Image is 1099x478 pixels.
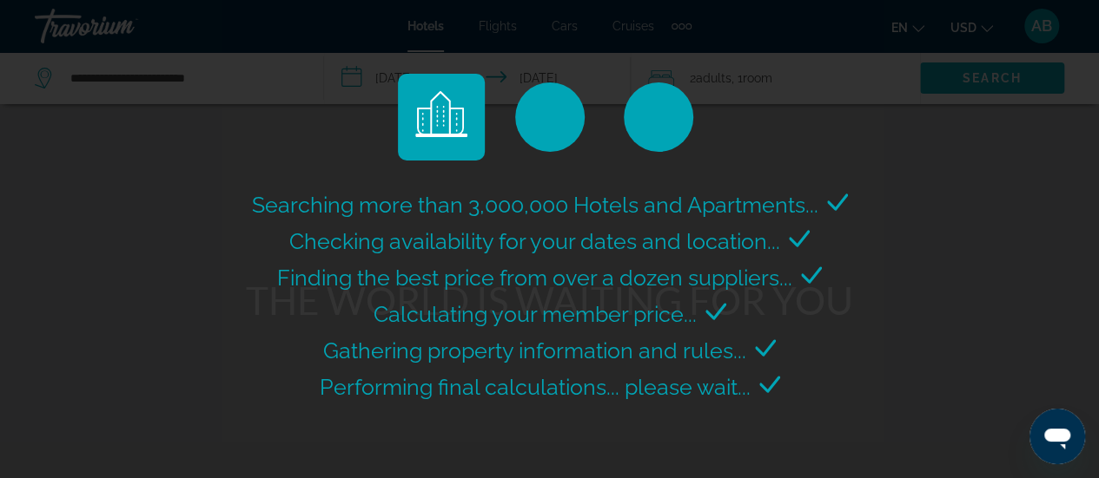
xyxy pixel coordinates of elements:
[320,374,751,400] span: Performing final calculations... please wait...
[1029,409,1085,464] iframe: Button to launch messaging window
[277,265,792,291] span: Finding the best price from over a dozen suppliers...
[289,228,780,254] span: Checking availability for your dates and location...
[323,337,746,363] span: Gathering property information and rules...
[374,301,697,327] span: Calculating your member price...
[252,192,818,218] span: Searching more than 3,000,000 Hotels and Apartments...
